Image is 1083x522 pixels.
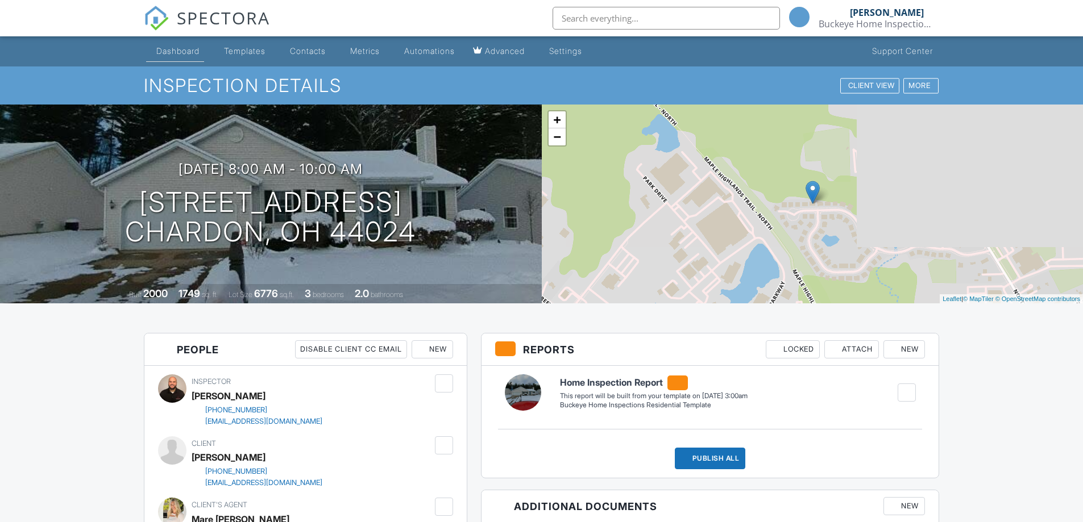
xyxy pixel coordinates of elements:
[219,41,282,62] a: Templates
[192,377,231,386] span: Inspector
[146,41,210,62] a: Dashboard
[588,46,621,56] div: Settings
[833,81,901,89] a: Client View
[205,478,322,487] div: [EMAIL_ADDRESS][DOMAIN_NAME]
[902,78,939,93] div: More
[371,290,403,299] span: bathrooms
[560,400,748,410] div: Buckeye Home Inspections Residential Template
[412,340,453,358] div: New
[675,448,746,469] div: Publish All
[205,467,267,476] div: [PHONE_NUMBER]
[192,439,216,448] span: Client
[192,477,322,488] a: [EMAIL_ADDRESS][DOMAIN_NAME]
[205,417,322,426] div: [EMAIL_ADDRESS][DOMAIN_NAME]
[179,161,363,177] h3: [DATE] 8:00 am - 10:00 am
[254,287,278,299] div: 6776
[177,6,270,30] span: SPECTORA
[766,340,820,358] div: Locked
[129,290,142,299] span: Built
[835,78,898,93] div: Client View
[482,333,939,366] h3: Reports
[192,500,247,509] span: Client's Agent
[202,290,218,299] span: sq. ft.
[358,41,409,62] a: Metrics
[125,187,416,248] h1: [STREET_ADDRESS] Chardon, OH 44024
[313,290,344,299] span: bedrooms
[192,404,322,416] a: [PHONE_NUMBER]
[850,7,924,18] div: [PERSON_NAME]
[819,18,932,30] div: Buckeye Home Inspections of Northeast Ohio
[560,391,748,400] div: This report will be built from your template on [DATE] 3:00am
[943,295,961,302] a: Leaflet
[192,466,322,477] a: [PHONE_NUMBER]
[179,287,200,299] div: 1749
[856,41,937,62] a: Support Center
[192,416,322,427] a: [EMAIL_ADDRESS][DOMAIN_NAME]
[291,41,349,62] a: Contacts
[192,449,265,466] div: [PERSON_NAME]
[144,6,169,31] img: The Best Home Inspection Software - Spectora
[144,333,467,366] h3: People
[192,387,265,404] div: [PERSON_NAME]
[229,290,252,299] span: Lot Size
[144,76,940,95] h1: Inspection Details
[280,290,294,299] span: sq.ft.
[236,46,277,56] div: Templates
[883,497,925,515] div: New
[163,46,206,56] div: Dashboard
[437,46,487,56] div: Automations
[824,340,879,358] div: Attach
[995,295,1080,302] a: © OpenStreetMap contributors
[305,287,311,299] div: 3
[501,41,563,62] a: Advanced
[144,15,270,39] a: SPECTORA
[309,46,345,56] div: Contacts
[418,41,492,62] a: Automations (Basic)
[883,340,925,358] div: New
[205,406,267,415] div: [PHONE_NUMBER]
[295,340,407,358] div: Disable Client CC Email
[572,41,626,62] a: Settings
[940,294,1083,304] div: |
[549,128,566,145] a: Zoom out
[355,287,369,299] div: 2.0
[549,111,566,128] a: Zoom in
[375,46,404,56] div: Metrics
[963,295,994,302] a: © MapTiler
[560,375,748,390] h6: Home Inspection Report
[553,7,780,30] input: Search everything...
[872,46,933,56] div: Support Center
[143,287,168,299] div: 2000
[518,46,558,56] div: Advanced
